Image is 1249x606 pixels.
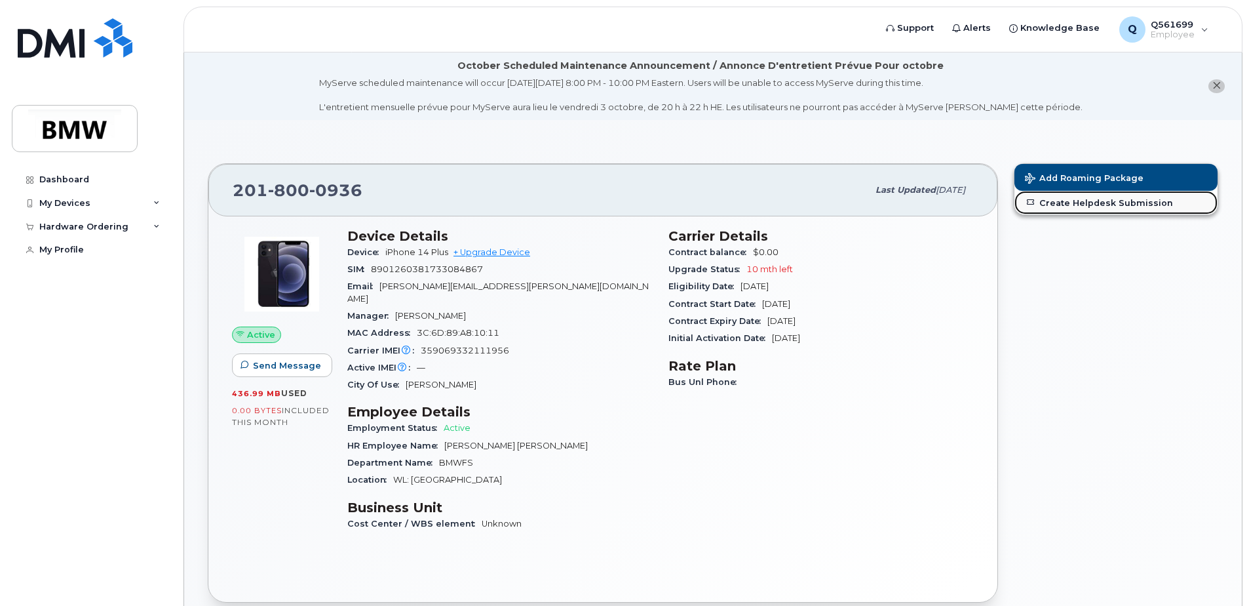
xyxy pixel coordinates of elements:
span: 436.99 MB [232,389,281,398]
span: Department Name [347,458,439,468]
span: Contract Start Date [668,299,762,309]
div: MyServe scheduled maintenance will occur [DATE][DATE] 8:00 PM - 10:00 PM Eastern. Users will be u... [319,77,1083,113]
span: 3C:6D:89:A8:10:11 [417,328,499,338]
span: [DATE] [772,333,800,343]
a: Create Helpdesk Submission [1014,191,1218,214]
span: used [281,388,307,398]
span: [PERSON_NAME] [406,380,476,390]
span: Bus Unl Phone [668,377,743,387]
span: Last updated [875,185,936,195]
span: Cost Center / WBS element [347,519,482,529]
span: [PERSON_NAME] [395,311,466,321]
span: Active IMEI [347,363,417,373]
button: Add Roaming Package [1014,164,1218,191]
span: Eligibility Date [668,281,740,291]
span: City Of Use [347,380,406,390]
h3: Rate Plan [668,358,974,374]
span: [PERSON_NAME][EMAIL_ADDRESS][PERSON_NAME][DOMAIN_NAME] [347,281,649,303]
span: [PERSON_NAME] [PERSON_NAME] [444,441,588,451]
span: 800 [268,180,309,200]
span: — [417,363,425,373]
h3: Employee Details [347,404,653,420]
span: Active [444,423,471,433]
span: Contract Expiry Date [668,316,767,326]
span: Unknown [482,519,522,529]
h3: Carrier Details [668,228,974,244]
span: Employment Status [347,423,444,433]
span: [DATE] [762,299,790,309]
span: Email [347,281,379,291]
span: [DATE] [936,185,965,195]
span: 0.00 Bytes [232,406,282,415]
span: Contract balance [668,247,753,257]
h3: Business Unit [347,500,653,515]
div: October Scheduled Maintenance Announcement / Annonce D'entretient Prévue Pour octobre [457,59,944,73]
span: 10 mth left [746,264,793,274]
button: Send Message [232,353,332,377]
span: 201 [233,180,362,200]
a: + Upgrade Device [453,247,530,257]
span: SIM [347,264,371,274]
img: image20231002-3703462-trllhy.jpeg [242,235,321,313]
span: [DATE] [740,281,769,291]
iframe: Messenger Launcher [1192,549,1239,596]
span: [DATE] [767,316,796,326]
span: iPhone 14 Plus [385,247,448,257]
button: close notification [1208,79,1225,93]
span: Device [347,247,385,257]
span: Initial Activation Date [668,333,772,343]
span: Carrier IMEI [347,346,421,355]
span: Upgrade Status [668,264,746,274]
span: 8901260381733084867 [371,264,483,274]
span: Send Message [253,359,321,372]
span: HR Employee Name [347,441,444,451]
h3: Device Details [347,228,653,244]
span: 359069332111956 [421,346,509,355]
span: included this month [232,405,330,427]
span: 0936 [309,180,362,200]
span: BMWFS [439,458,473,468]
span: Add Roaming Package [1025,173,1143,186]
span: Active [247,329,275,341]
span: Manager [347,311,395,321]
span: $0.00 [753,247,778,257]
span: Location [347,475,393,485]
span: WL: [GEOGRAPHIC_DATA] [393,475,502,485]
span: MAC Address [347,328,417,338]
